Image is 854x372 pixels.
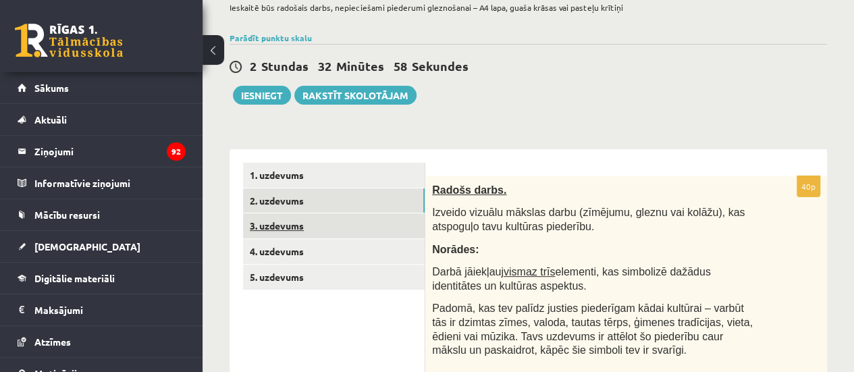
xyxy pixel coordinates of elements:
[18,136,186,167] a: Ziņojumi92
[294,86,417,105] a: Rakstīt skolotājam
[250,58,257,74] span: 2
[432,184,506,196] span: Radošs darbs.
[504,266,555,277] u: vismaz trīs
[318,58,331,74] span: 32
[34,240,140,253] span: [DEMOGRAPHIC_DATA]
[432,207,745,232] span: Izveido vizuālu mākslas darbu (zīmējumu, gleznu vai kolāžu), kas atspoguļo tavu kultūras piederību.
[233,86,291,105] button: Iesniegt
[432,266,711,292] span: Darbā jāiekļauj elementi, kas simbolizē dažādus identitātes un kultūras aspektus.
[243,163,425,188] a: 1. uzdevums
[34,136,186,167] legend: Ziņojumi
[34,82,69,94] span: Sākums
[34,294,186,325] legend: Maksājumi
[432,302,753,356] span: Padomā, kas tev palīdz justies piederīgam kādai kultūrai – varbūt tās ir dzimtas zīmes, valoda, t...
[230,1,820,14] p: Ieskaitē būs radošais darbs, nepieciešami piederumi gleznošanai – A4 lapa, guaša krāsas vai paste...
[18,294,186,325] a: Maksājumi
[14,14,373,28] body: Bagātinātā teksta redaktors, wiswyg-editor-user-answer-47433894786720
[243,239,425,264] a: 4. uzdevums
[18,199,186,230] a: Mācību resursi
[18,326,186,357] a: Atzīmes
[797,176,820,197] p: 40p
[261,58,309,74] span: Stundas
[18,263,186,294] a: Digitālie materiāli
[18,231,186,262] a: [DEMOGRAPHIC_DATA]
[34,272,115,284] span: Digitālie materiāli
[18,104,186,135] a: Aktuāli
[336,58,384,74] span: Minūtes
[432,244,479,255] span: Norādes:
[18,167,186,198] a: Informatīvie ziņojumi
[243,188,425,213] a: 2. uzdevums
[412,58,469,74] span: Sekundes
[243,213,425,238] a: 3. uzdevums
[243,265,425,290] a: 5. uzdevums
[230,32,312,43] a: Parādīt punktu skalu
[34,209,100,221] span: Mācību resursi
[394,58,407,74] span: 58
[18,72,186,103] a: Sākums
[167,142,186,161] i: 92
[34,113,67,126] span: Aktuāli
[34,167,186,198] legend: Informatīvie ziņojumi
[15,24,123,57] a: Rīgas 1. Tālmācības vidusskola
[34,336,71,348] span: Atzīmes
